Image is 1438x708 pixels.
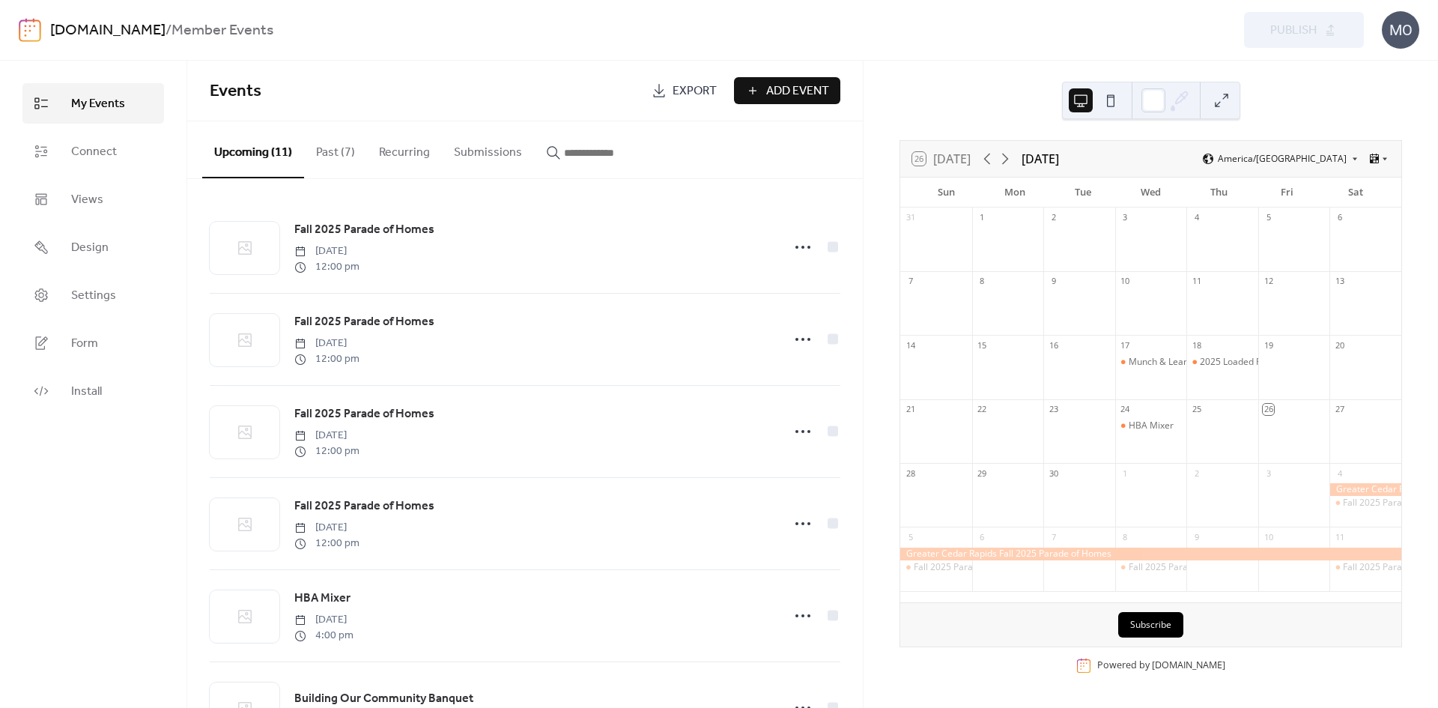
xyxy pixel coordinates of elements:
[71,191,103,209] span: Views
[1120,212,1131,223] div: 3
[1129,420,1174,432] div: HBA Mixer
[900,561,972,574] div: Fall 2025 Parade of Homes
[294,312,434,332] a: Fall 2025 Parade of Homes
[294,243,359,259] span: [DATE]
[166,16,172,45] b: /
[294,590,351,608] span: HBA Mixer
[294,351,359,367] span: 12:00 pm
[1334,468,1345,479] div: 4
[22,179,164,220] a: Views
[294,405,434,424] a: Fall 2025 Parade of Homes
[977,531,988,542] div: 6
[22,275,164,315] a: Settings
[50,16,166,45] a: [DOMAIN_NAME]
[294,220,434,240] a: Fall 2025 Parade of Homes
[1049,178,1117,208] div: Tue
[1263,276,1274,287] div: 12
[294,428,359,444] span: [DATE]
[294,405,434,423] span: Fall 2025 Parade of Homes
[1253,178,1321,208] div: Fri
[294,497,434,516] a: Fall 2025 Parade of Homes
[977,212,988,223] div: 1
[1120,339,1131,351] div: 17
[1263,468,1274,479] div: 3
[977,468,988,479] div: 29
[1334,212,1345,223] div: 6
[1120,404,1131,415] div: 24
[1321,178,1389,208] div: Sat
[1048,468,1059,479] div: 30
[905,531,916,542] div: 5
[294,497,434,515] span: Fall 2025 Parade of Homes
[905,212,916,223] div: 31
[22,323,164,363] a: Form
[1218,154,1347,163] span: America/[GEOGRAPHIC_DATA]
[304,121,367,177] button: Past (7)
[1334,276,1345,287] div: 13
[71,287,116,305] span: Settings
[22,227,164,267] a: Design
[1115,356,1187,369] div: Munch & Learn: Blue Grass Private Tour
[1263,404,1274,415] div: 26
[1115,561,1187,574] div: Fall 2025 Parade of Homes Members Only Breakfast & Tour
[1329,483,1401,496] div: Greater Cedar Rapids Fall 2025 Parade of Homes
[71,239,109,257] span: Design
[1118,612,1183,638] button: Subscribe
[1263,212,1274,223] div: 5
[1191,468,1202,479] div: 2
[71,143,117,161] span: Connect
[1048,276,1059,287] div: 9
[1115,420,1187,432] div: HBA Mixer
[640,77,728,104] a: Export
[1048,339,1059,351] div: 16
[294,221,434,239] span: Fall 2025 Parade of Homes
[19,18,41,42] img: logo
[1191,404,1202,415] div: 25
[71,383,102,401] span: Install
[1382,11,1419,49] div: MO
[1329,497,1401,509] div: Fall 2025 Parade of Homes
[1152,659,1225,672] a: [DOMAIN_NAME]
[294,313,434,331] span: Fall 2025 Parade of Homes
[1129,561,1378,574] div: Fall 2025 Parade of Homes Members Only Breakfast & Tour
[905,339,916,351] div: 14
[1048,531,1059,542] div: 7
[294,259,359,275] span: 12:00 pm
[1191,276,1202,287] div: 11
[1048,404,1059,415] div: 23
[172,16,273,45] b: Member Events
[1048,212,1059,223] div: 2
[905,468,916,479] div: 28
[22,131,164,172] a: Connect
[22,83,164,124] a: My Events
[980,178,1049,208] div: Mon
[912,178,980,208] div: Sun
[1129,356,1296,369] div: Munch & Learn: Blue Grass Private Tour
[1334,404,1345,415] div: 27
[1334,339,1345,351] div: 20
[1263,339,1274,351] div: 19
[1120,531,1131,542] div: 8
[1097,659,1225,672] div: Powered by
[1191,531,1202,542] div: 9
[1200,356,1417,369] div: 2025 Loaded Pull Smoked & Trap Shoot Competition
[294,589,351,608] a: HBA Mixer
[905,276,916,287] div: 7
[734,77,840,104] button: Add Event
[202,121,304,178] button: Upcoming (11)
[1334,531,1345,542] div: 11
[1120,276,1131,287] div: 10
[1329,561,1401,574] div: Fall 2025 Parade of Homes
[294,612,354,628] span: [DATE]
[442,121,534,177] button: Submissions
[905,404,916,415] div: 21
[977,339,988,351] div: 15
[1186,356,1258,369] div: 2025 Loaded Pull Smoked & Trap Shoot Competition
[294,628,354,644] span: 4:00 pm
[71,335,98,353] span: Form
[673,82,717,100] span: Export
[294,690,473,708] span: Building Our Community Banquet
[977,404,988,415] div: 22
[294,336,359,351] span: [DATE]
